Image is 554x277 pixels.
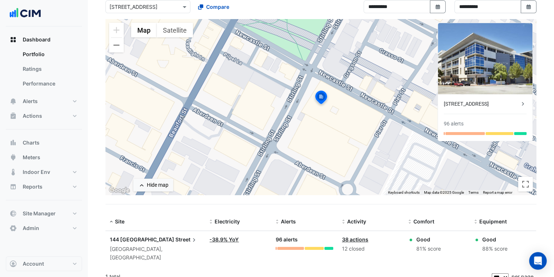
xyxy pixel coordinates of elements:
app-icon: Admin [10,225,17,232]
button: Admin [6,221,82,236]
span: Site Manager [23,210,56,217]
button: Site Manager [6,206,82,221]
span: Compare [206,3,229,11]
span: Equipment [479,218,507,225]
span: Street [175,236,198,244]
span: Alerts [281,218,296,225]
button: Show street map [131,23,157,37]
div: Open Intercom Messenger [529,252,547,270]
button: Actions [6,109,82,123]
img: 144 Stirling Street [438,23,532,94]
span: Electricity [215,218,240,225]
span: Activity [347,218,366,225]
img: site-pin-selected.svg [313,90,329,107]
div: Dashboard [6,47,82,94]
button: Zoom in [109,23,124,37]
button: Meters [6,150,82,165]
button: Indoor Env [6,165,82,179]
div: [GEOGRAPHIC_DATA], [GEOGRAPHIC_DATA] [110,245,201,262]
button: Account [6,256,82,271]
button: Show satellite imagery [157,23,193,37]
fa-icon: Select Date [435,4,441,10]
button: Dashboard [6,32,82,47]
span: Reports [23,183,42,190]
span: Map data ©2025 Google [424,190,464,194]
span: Charts [23,139,40,146]
div: Good [416,236,441,243]
button: Hide map [133,179,173,192]
a: Terms (opens in new tab) [468,190,479,194]
span: Admin [23,225,39,232]
button: Alerts [6,94,82,109]
span: Comfort [413,218,434,225]
button: Toggle fullscreen view [518,177,533,192]
span: Meters [23,154,40,161]
span: Dashboard [23,36,51,43]
div: Good [482,236,507,243]
div: 96 alerts [276,236,333,244]
div: [STREET_ADDRESS] [444,100,519,108]
span: Actions [23,112,42,120]
button: Zoom out [109,38,124,52]
div: Hide map [147,181,168,189]
span: Alerts [23,98,38,105]
a: Performance [17,76,82,91]
app-icon: Actions [10,112,17,120]
fa-icon: Select Date [525,4,532,10]
a: 38 actions [342,236,368,243]
button: Reports [6,179,82,194]
div: 96 alerts [444,120,464,128]
button: Keyboard shortcuts [388,190,420,195]
div: 12 closed [342,245,399,253]
span: Indoor Env [23,168,50,176]
app-icon: Dashboard [10,36,17,43]
a: -38.9% YoY [209,236,239,243]
span: 144 [GEOGRAPHIC_DATA] [110,236,174,243]
app-icon: Alerts [10,98,17,105]
a: Portfolio [17,47,82,62]
span: Site [115,218,124,225]
app-icon: Charts [10,139,17,146]
button: Compare [193,0,234,13]
app-icon: Indoor Env [10,168,17,176]
app-icon: Meters [10,154,17,161]
div: 81% score [416,245,441,253]
img: Google [107,186,131,195]
app-icon: Reports [10,183,17,190]
img: Company Logo [9,6,42,21]
a: Open this area in Google Maps (opens a new window) [107,186,131,195]
button: Charts [6,135,82,150]
a: Report a map error [483,190,512,194]
div: 88% score [482,245,507,253]
a: Ratings [17,62,82,76]
span: Account [23,260,44,267]
app-icon: Site Manager [10,210,17,217]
